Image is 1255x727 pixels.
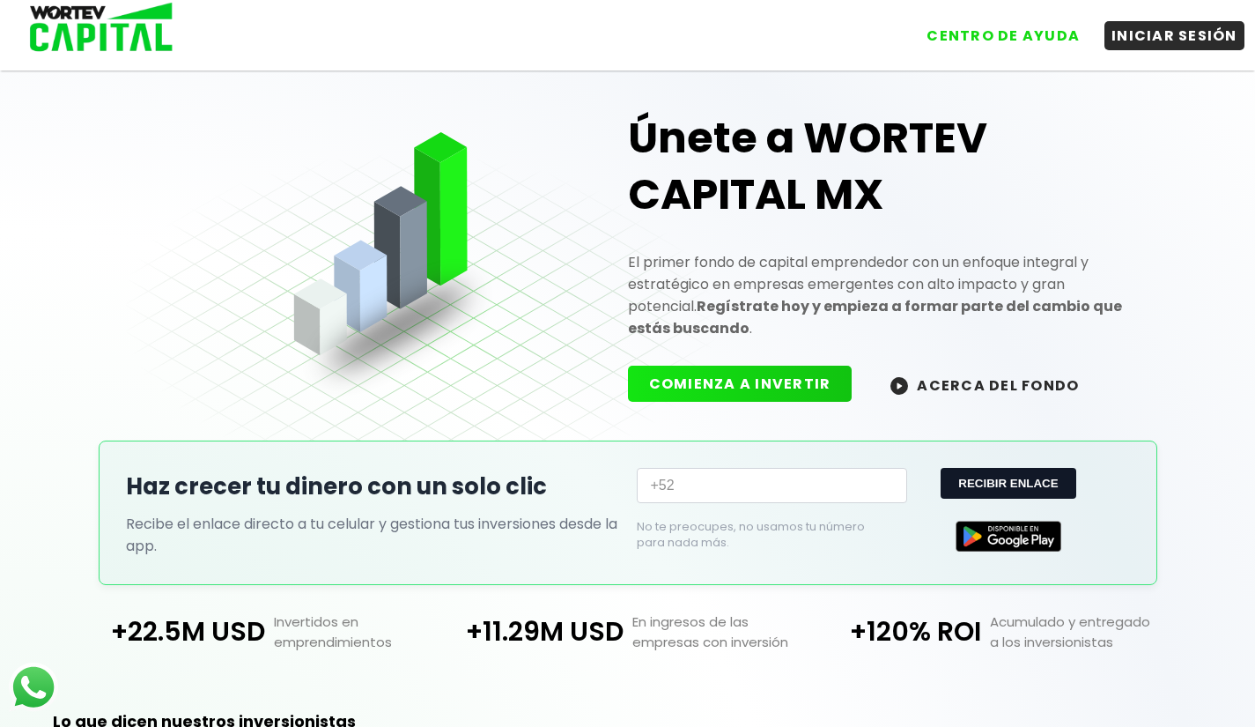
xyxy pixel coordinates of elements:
p: Acumulado y entregado a los inversionistas [981,612,1164,652]
button: INICIAR SESIÓN [1104,21,1244,50]
p: +11.29M USD [448,612,623,652]
p: +22.5M USD [91,612,265,652]
img: Google Play [956,521,1061,552]
h2: Haz crecer tu dinero con un solo clic [126,470,619,504]
p: Recibe el enlace directo a tu celular y gestiona tus inversiones desde la app. [126,513,619,557]
p: No te preocupes, no usamos tu número para nada más. [637,519,879,551]
p: El primer fondo de capital emprendedor con un enfoque integral y estratégico en empresas emergent... [628,251,1130,339]
button: RECIBIR ENLACE [941,468,1075,499]
h1: Únete a WORTEV CAPITAL MX [628,110,1130,223]
button: ACERCA DEL FONDO [869,366,1100,404]
p: +120% ROI [807,612,981,652]
img: wortev-capital-acerca-del-fondo [890,377,908,395]
p: Invertidos en emprendimientos [265,612,448,652]
p: En ingresos de las empresas con inversión [624,612,807,652]
strong: Regístrate hoy y empieza a formar parte del cambio que estás buscando [628,296,1122,338]
button: COMIENZA A INVERTIR [628,366,853,402]
a: CENTRO DE AYUDA [902,8,1087,50]
a: COMIENZA A INVERTIR [628,374,870,394]
button: CENTRO DE AYUDA [919,21,1087,50]
img: logos_whatsapp-icon.242b2217.svg [9,663,58,712]
a: INICIAR SESIÓN [1087,8,1244,50]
